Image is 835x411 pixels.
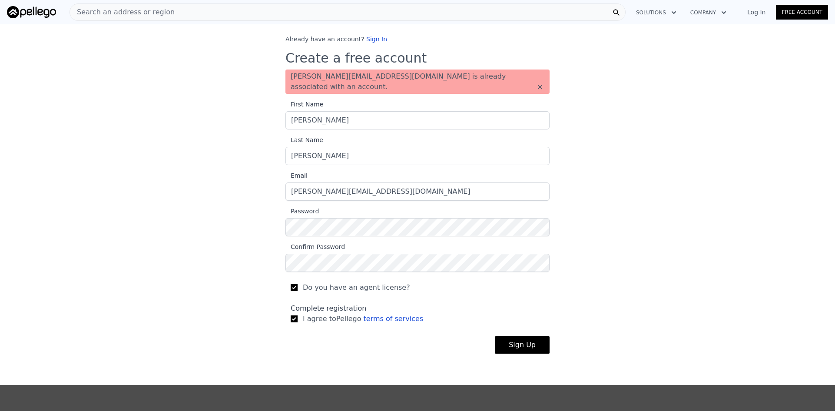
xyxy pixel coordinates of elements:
[629,5,683,20] button: Solutions
[291,284,298,291] input: Do you have an agent license?
[303,282,410,293] span: Do you have an agent license?
[683,5,733,20] button: Company
[366,36,387,43] a: Sign In
[285,208,319,215] span: Password
[285,182,550,201] input: Email
[285,243,345,250] span: Confirm Password
[536,83,544,91] button: ×
[285,172,308,179] span: Email
[291,315,298,322] input: I agree toPellego terms of services
[364,315,424,323] a: terms of services
[285,101,323,108] span: First Name
[285,218,550,236] input: Password
[737,8,776,17] a: Log In
[285,35,550,43] div: Already have an account?
[285,111,550,129] input: First Name
[303,314,423,324] span: I agree to Pellego
[7,6,56,18] img: Pellego
[495,336,550,354] button: Sign Up
[70,7,175,17] span: Search an address or region
[285,147,550,165] input: Last Name
[291,304,367,312] span: Complete registration
[285,50,550,66] h3: Create a free account
[285,136,323,143] span: Last Name
[285,254,550,272] input: Confirm Password
[776,5,828,20] a: Free Account
[285,70,550,94] div: [PERSON_NAME][EMAIL_ADDRESS][DOMAIN_NAME] is already associated with an account.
